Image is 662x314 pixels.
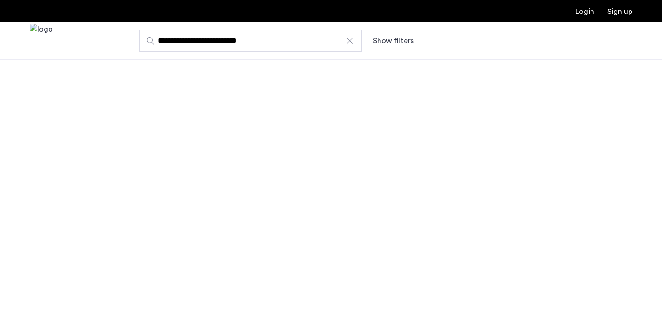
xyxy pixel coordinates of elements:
input: Apartment Search [139,30,362,52]
img: logo [30,24,53,58]
a: Login [575,8,594,15]
a: Registration [607,8,632,15]
a: Cazamio Logo [30,24,53,58]
button: Show or hide filters [373,35,414,46]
